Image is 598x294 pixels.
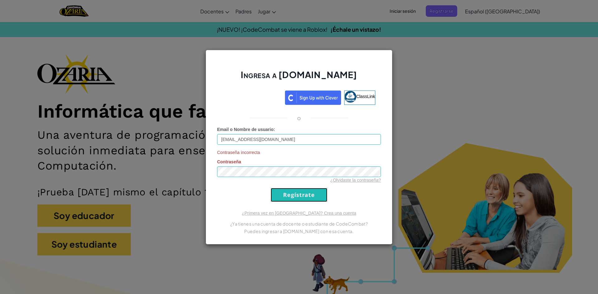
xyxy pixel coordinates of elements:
[217,159,241,164] span: Contraseña
[220,90,285,104] iframe: Botón de Acceder con Google
[217,220,381,227] p: ¿Ya tienes una cuenta de docente o estudiante de CodeCombat?
[271,188,327,202] input: Regístrate
[285,91,341,105] img: clever_sso_button@2x.png
[242,211,356,216] a: ¿Primera vez en [GEOGRAPHIC_DATA]? Crea una cuenta
[344,91,356,103] img: classlink-logo-small.png
[217,126,275,133] label: :
[217,227,381,235] p: Puedes ingresar a [DOMAIN_NAME] con esa cuenta.
[217,149,381,156] span: Contraseña incorrecta
[217,127,273,132] span: Email o Nombre de usuario
[356,94,375,99] span: ClassLink
[297,114,301,122] p: o
[217,69,381,87] h2: Ingresa a [DOMAIN_NAME]
[330,178,381,183] a: ¿Olvidaste la contraseña?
